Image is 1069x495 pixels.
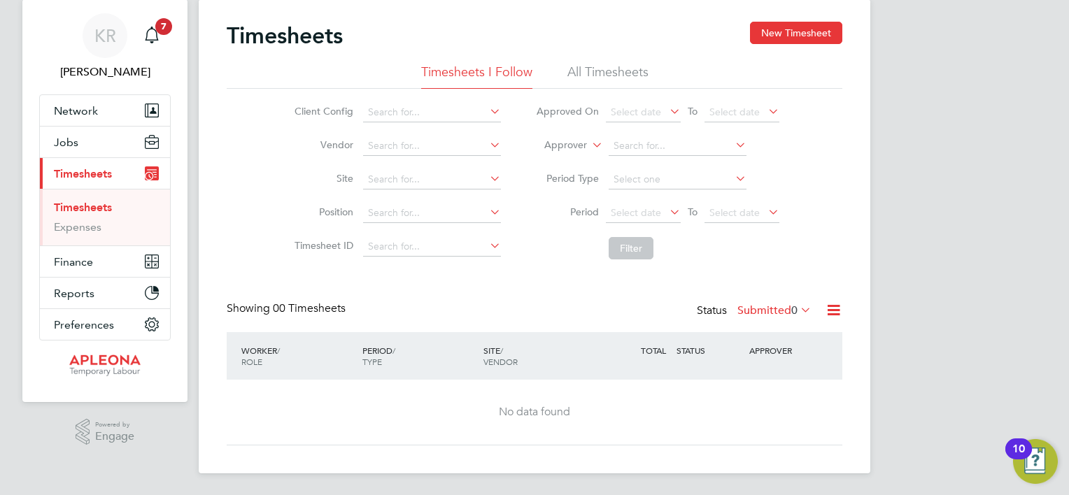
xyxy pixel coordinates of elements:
[611,106,661,118] span: Select date
[500,345,503,356] span: /
[750,22,842,44] button: New Timesheet
[363,203,501,223] input: Search for...
[227,22,343,50] h2: Timesheets
[39,64,171,80] span: Kirsten Renton
[54,220,101,234] a: Expenses
[609,237,653,259] button: Filter
[40,189,170,245] div: Timesheets
[684,102,702,120] span: To
[54,318,114,331] span: Preferences
[238,338,359,374] div: WORKER
[609,136,746,156] input: Search for...
[40,158,170,189] button: Timesheets
[362,356,382,367] span: TYPE
[791,303,798,317] span: 0
[76,419,135,445] a: Powered byEngage
[611,206,661,219] span: Select date
[746,338,819,363] div: APPROVER
[277,345,280,356] span: /
[290,105,353,117] label: Client Config
[138,13,166,58] a: 7
[421,64,532,89] li: Timesheets I Follow
[155,18,172,35] span: 7
[480,338,601,374] div: SITE
[94,27,116,45] span: KR
[709,206,760,219] span: Select date
[673,338,746,363] div: STATUS
[40,95,170,126] button: Network
[483,356,518,367] span: VENDOR
[392,345,395,356] span: /
[536,105,599,117] label: Approved On
[363,103,501,122] input: Search for...
[363,170,501,189] input: Search for...
[273,301,346,315] span: 00 Timesheets
[54,287,94,300] span: Reports
[54,201,112,214] a: Timesheets
[709,106,760,118] span: Select date
[39,13,171,80] a: KR[PERSON_NAME]
[536,172,599,185] label: Period Type
[290,138,353,151] label: Vendor
[54,255,93,268] span: Finance
[363,136,501,156] input: Search for...
[69,354,141,377] img: apleona-logo-retina.png
[737,303,812,317] label: Submitted
[290,172,353,185] label: Site
[684,203,702,221] span: To
[524,138,587,152] label: Approver
[567,64,649,89] li: All Timesheets
[40,127,170,157] button: Jobs
[39,354,171,377] a: Go to home page
[241,405,828,419] div: No data found
[95,419,134,431] span: Powered by
[54,167,112,180] span: Timesheets
[54,104,98,117] span: Network
[40,278,170,308] button: Reports
[290,239,353,252] label: Timesheet ID
[609,170,746,189] input: Select one
[54,136,78,149] span: Jobs
[641,345,666,356] span: TOTAL
[241,356,262,367] span: ROLE
[1012,449,1025,467] div: 10
[1013,439,1058,484] button: Open Resource Center, 10 new notifications
[359,338,480,374] div: PERIOD
[363,237,501,257] input: Search for...
[40,246,170,277] button: Finance
[290,206,353,218] label: Position
[227,301,348,316] div: Showing
[95,431,134,443] span: Engage
[697,301,814,321] div: Status
[536,206,599,218] label: Period
[40,309,170,340] button: Preferences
